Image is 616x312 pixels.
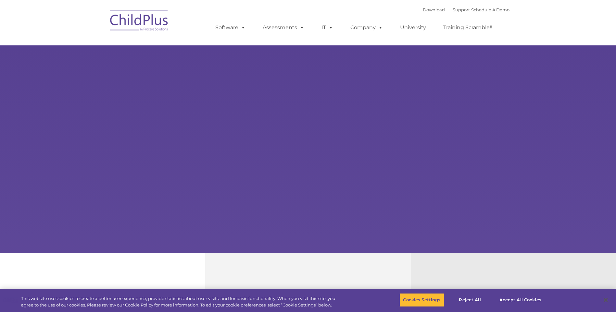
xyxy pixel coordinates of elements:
a: Training Scramble!! [437,21,499,34]
div: This website uses cookies to create a better user experience, provide statistics about user visit... [21,295,339,308]
font: | [423,7,509,12]
a: University [394,21,433,34]
img: ChildPlus by Procare Solutions [107,5,172,38]
button: Cookies Settings [399,293,444,307]
a: Schedule A Demo [471,7,509,12]
button: Accept All Cookies [496,293,545,307]
button: Reject All [450,293,490,307]
a: IT [315,21,340,34]
button: Close [598,293,613,307]
a: Download [423,7,445,12]
a: Software [209,21,252,34]
a: Company [344,21,389,34]
a: Support [453,7,470,12]
a: Assessments [256,21,311,34]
